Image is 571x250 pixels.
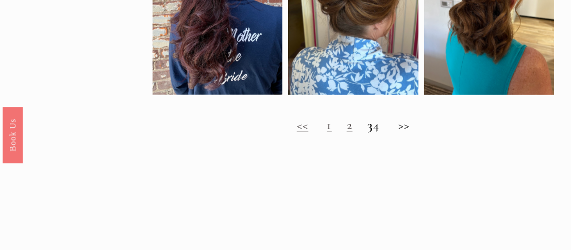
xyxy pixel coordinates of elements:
[347,117,352,133] a: 2
[327,117,332,133] a: 1
[297,117,308,133] a: <<
[153,118,553,133] h2: 4 >>
[367,117,373,133] strong: 3
[3,107,23,163] a: Book Us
